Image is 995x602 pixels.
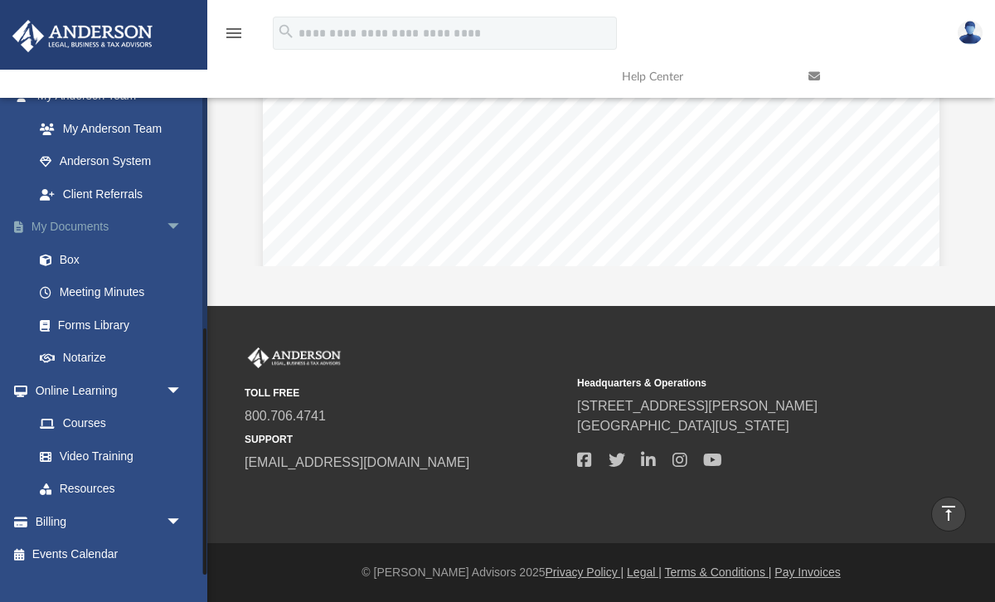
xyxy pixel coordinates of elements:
img: Anderson Advisors Platinum Portal [245,347,344,369]
a: Forms Library [23,308,199,342]
a: Client Referrals [23,177,199,211]
a: Meeting Minutes [23,276,207,309]
a: [GEOGRAPHIC_DATA][US_STATE] [577,419,789,433]
a: My Anderson Team [23,112,191,145]
span: arrow_drop_down [166,505,199,539]
div: © [PERSON_NAME] Advisors 2025 [207,564,995,581]
a: Terms & Conditions | [665,566,772,579]
a: Legal | [627,566,662,579]
a: Events Calendar [12,538,207,571]
a: Courses [23,407,199,440]
img: User Pic [958,21,983,45]
a: Billingarrow_drop_down [12,505,207,538]
a: [STREET_ADDRESS][PERSON_NAME] [577,399,818,413]
small: SUPPORT [245,432,565,447]
i: vertical_align_top [939,503,959,523]
a: Notarize [23,342,207,375]
span: arrow_drop_down [166,211,199,245]
small: TOLL FREE [245,386,565,401]
a: Video Training [23,439,191,473]
a: vertical_align_top [931,497,966,532]
a: menu [224,32,244,43]
a: Privacy Policy | [546,566,624,579]
i: search [277,22,295,41]
a: My Documentsarrow_drop_down [12,211,207,244]
a: 800.706.4741 [245,409,326,423]
a: Online Learningarrow_drop_down [12,374,199,407]
a: Resources [23,473,199,506]
a: Anderson System [23,145,199,178]
i: menu [224,23,244,43]
a: Box [23,243,199,276]
a: [EMAIL_ADDRESS][DOMAIN_NAME] [245,455,469,469]
span: arrow_drop_down [166,374,199,408]
small: Headquarters & Operations [577,376,898,391]
img: Anderson Advisors Platinum Portal [7,20,158,52]
a: Help Center [609,44,796,109]
a: Pay Invoices [774,566,840,579]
